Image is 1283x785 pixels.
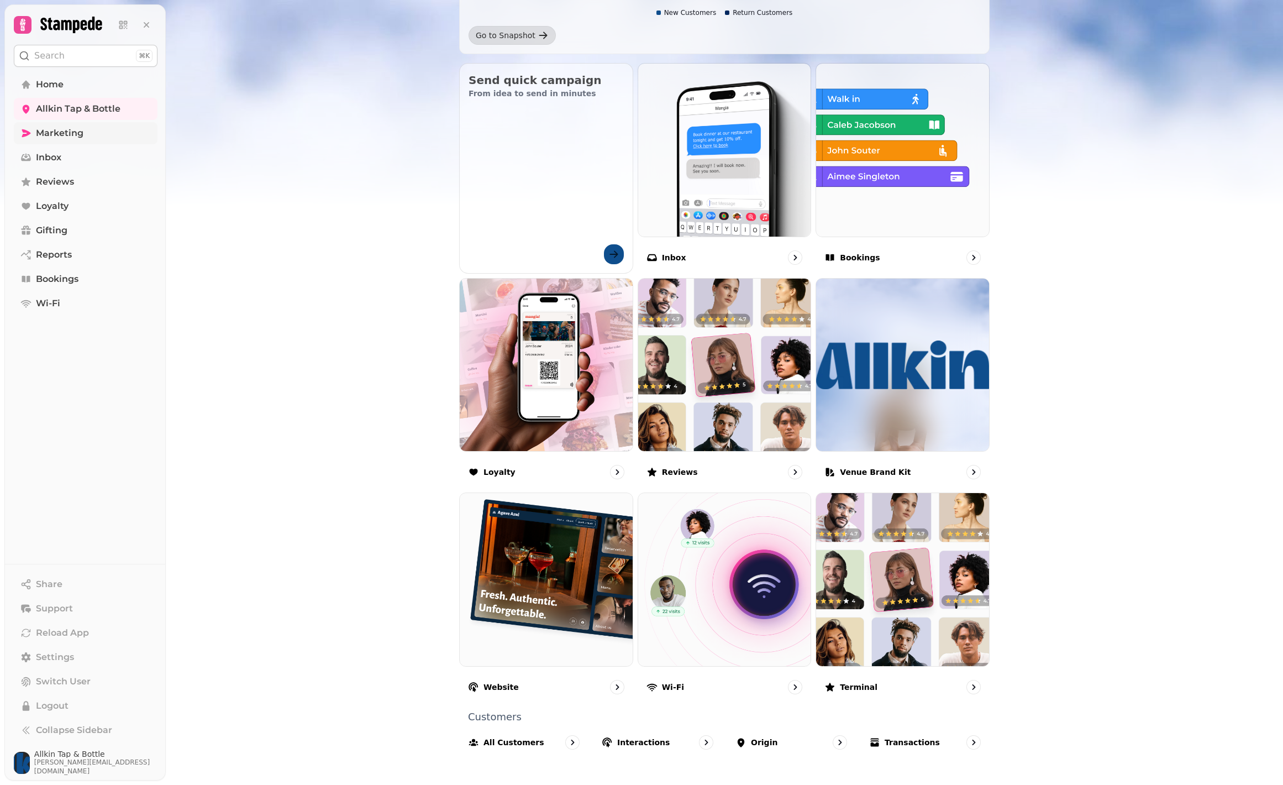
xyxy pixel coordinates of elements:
[14,74,157,96] a: Home
[14,622,157,644] button: Reload App
[14,598,157,620] button: Support
[567,737,578,748] svg: go to
[476,30,535,41] div: Go to Snapshot
[36,675,91,688] span: Switch User
[638,493,812,703] a: Wi-FiWi-Fi
[36,699,69,713] span: Logout
[36,224,67,237] span: Gifting
[816,63,990,274] a: BookingsBookings
[36,78,64,91] span: Home
[14,573,157,595] button: Share
[14,752,30,774] img: User avatar
[483,737,544,748] p: All customers
[701,737,712,748] svg: go to
[14,146,157,169] a: Inbox
[34,750,157,758] span: Allkin Tap & Bottle
[14,292,157,315] a: Wi-Fi
[816,64,989,237] img: Bookings
[36,626,89,640] span: Reload App
[617,737,670,748] p: Interactions
[14,750,157,776] button: User avatarAllkin Tap & Bottle[PERSON_NAME][EMAIL_ADDRESS][DOMAIN_NAME]
[968,737,979,748] svg: go to
[725,8,792,17] div: Return Customers
[840,682,877,693] p: Terminal
[860,726,990,758] a: Transactions
[469,88,624,99] p: From idea to send in minutes
[885,737,940,748] p: Transactions
[727,726,856,758] a: Origin
[36,127,83,140] span: Marketing
[638,63,812,274] a: InboxInbox
[638,278,812,489] a: ReviewsReviews
[36,578,62,591] span: Share
[751,737,777,748] p: Origin
[968,467,979,478] svg: go to
[483,467,516,478] p: Loyalty
[36,724,112,737] span: Collapse Sidebar
[656,8,717,17] div: New Customers
[638,279,811,452] img: Reviews
[662,682,684,693] p: Wi-Fi
[459,726,588,758] a: All customers
[34,758,157,776] span: [PERSON_NAME][EMAIL_ADDRESS][DOMAIN_NAME]
[36,602,73,615] span: Support
[593,726,722,758] a: Interactions
[14,244,157,266] a: Reports
[469,26,556,45] a: Go to Snapshot
[36,175,74,189] span: Reviews
[968,252,979,263] svg: go to
[36,248,72,261] span: Reports
[459,278,633,489] a: LoyaltyLoyalty
[459,493,633,703] a: WebsiteWebsite
[790,682,801,693] svg: go to
[36,151,61,164] span: Inbox
[14,671,157,693] button: Switch User
[14,122,157,144] a: Marketing
[469,72,624,88] h2: Send quick campaign
[14,719,157,741] button: Collapse Sidebar
[460,493,633,666] img: Website
[662,252,686,263] p: Inbox
[136,50,153,62] div: ⌘K
[36,297,60,310] span: Wi-Fi
[36,273,78,286] span: Bookings
[612,682,623,693] svg: go to
[816,493,990,703] a: TerminalTerminal
[14,195,157,217] a: Loyalty
[638,64,811,237] img: Inbox
[612,467,623,478] svg: go to
[34,49,65,62] p: Search
[968,682,979,693] svg: go to
[14,98,157,120] a: Allkin Tap & Bottle
[14,171,157,193] a: Reviews
[460,279,633,452] img: Loyalty
[790,252,801,263] svg: go to
[816,279,989,452] img: aHR0cHM6Ly9maWxlcy5zdGFtcGVkZS5haS9jN2UzNDUzOC01OTBjLTQ5NmMtYTc4NS1iOTAyMWYwODA1Y2MvbWVkaWEvYzc5O...
[14,695,157,717] button: Logout
[840,252,880,263] p: Bookings
[834,737,845,748] svg: go to
[816,493,989,666] img: Terminal
[14,646,157,668] a: Settings
[14,45,157,67] button: Search⌘K
[790,467,801,478] svg: go to
[36,102,120,116] span: Allkin Tap & Bottle
[459,63,633,274] button: Send quick campaignFrom idea to send in minutes
[662,467,698,478] p: Reviews
[14,219,157,242] a: Gifting
[638,493,811,666] img: Wi-Fi
[468,712,990,722] p: Customers
[816,278,990,489] a: Venue brand kitVenue brand kit
[14,268,157,290] a: Bookings
[36,200,69,213] span: Loyalty
[36,651,74,664] span: Settings
[483,682,519,693] p: Website
[840,467,911,478] p: Venue brand kit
